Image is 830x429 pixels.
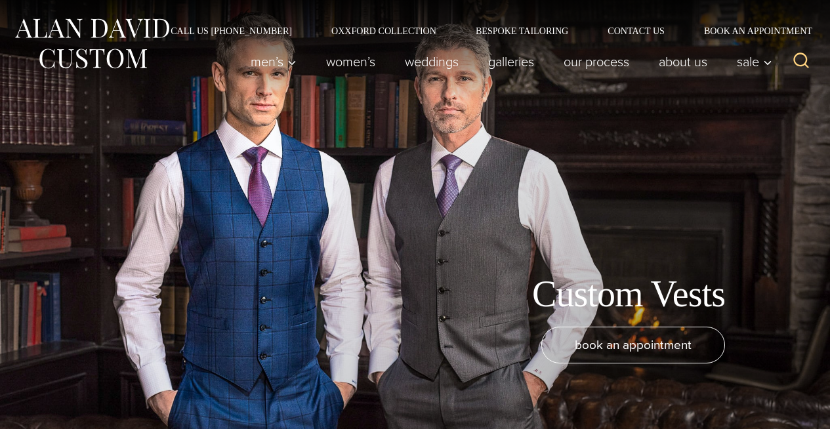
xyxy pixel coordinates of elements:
[312,26,456,35] a: Oxxford Collection
[588,26,684,35] a: Contact Us
[785,46,817,77] button: View Search Form
[549,49,644,75] a: Our Process
[532,272,725,316] h1: Custom Vests
[151,26,817,35] nav: Secondary Navigation
[390,49,474,75] a: weddings
[575,335,692,354] span: book an appointment
[644,49,722,75] a: About Us
[456,26,588,35] a: Bespoke Tailoring
[251,55,297,68] span: Men’s
[312,49,390,75] a: Women’s
[474,49,549,75] a: Galleries
[13,14,171,73] img: Alan David Custom
[236,49,779,75] nav: Primary Navigation
[151,26,312,35] a: Call Us [PHONE_NUMBER]
[684,26,817,35] a: Book an Appointment
[541,327,725,363] a: book an appointment
[737,55,772,68] span: Sale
